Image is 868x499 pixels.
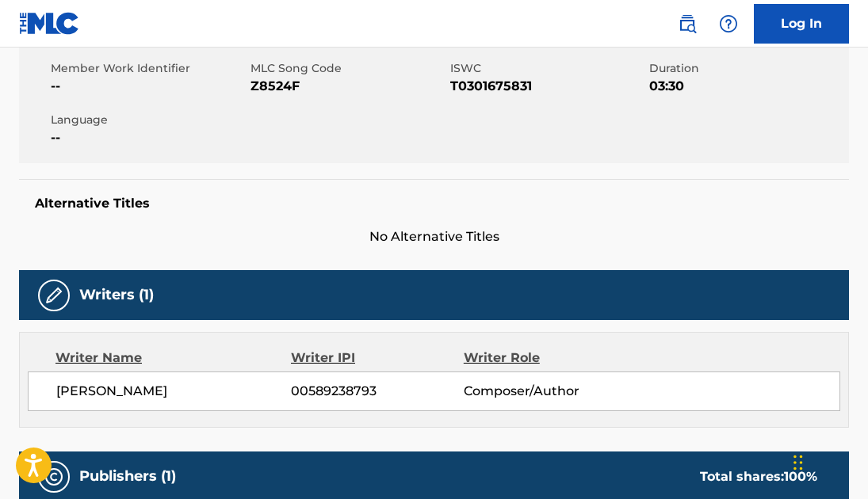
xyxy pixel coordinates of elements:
div: Writer IPI [291,349,464,368]
div: Drag [793,439,803,486]
span: [PERSON_NAME] [56,382,291,401]
span: 03:30 [649,77,845,96]
span: 100 % [784,469,817,484]
a: Public Search [671,8,703,40]
span: -- [51,77,247,96]
span: Member Work Identifier [51,60,247,77]
span: Duration [649,60,845,77]
h5: Alternative Titles [35,196,833,211]
span: MLC Song Code [250,60,446,77]
div: Writer Name [55,349,291,368]
span: 00589238793 [291,382,463,401]
img: help [719,14,738,33]
span: ISWC [450,60,646,77]
div: Total shares: [700,467,817,486]
img: search [678,14,697,33]
img: Publishers [44,467,63,486]
h5: Publishers (1) [79,467,176,486]
iframe: Chat Widget [789,423,868,499]
span: Language [51,112,247,128]
span: Z8524F [250,77,446,96]
div: Writer Role [464,349,621,368]
h5: Writers (1) [79,286,154,304]
span: Composer/Author [464,382,621,401]
img: MLC Logo [19,12,80,35]
a: Log In [754,4,849,44]
span: No Alternative Titles [19,227,849,246]
img: Writers [44,286,63,305]
div: Help [713,8,744,40]
span: -- [51,128,247,147]
span: T0301675831 [450,77,646,96]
